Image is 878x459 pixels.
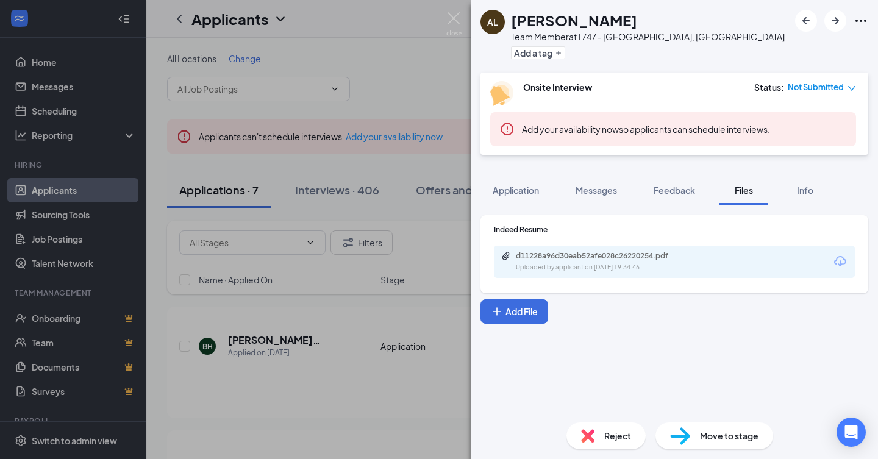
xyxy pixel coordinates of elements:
[828,13,843,28] svg: ArrowRight
[824,10,846,32] button: ArrowRight
[754,81,784,93] div: Status :
[604,429,631,443] span: Reject
[799,13,813,28] svg: ArrowLeftNew
[848,84,856,93] span: down
[494,224,855,235] div: Indeed Resume
[501,251,511,261] svg: Paperclip
[493,185,539,196] span: Application
[788,81,844,93] span: Not Submitted
[795,10,817,32] button: ArrowLeftNew
[555,49,562,57] svg: Plus
[522,124,770,135] span: so applicants can schedule interviews.
[833,254,848,269] svg: Download
[491,305,503,318] svg: Plus
[511,46,565,59] button: PlusAdd a tag
[480,299,548,324] button: Add FilePlus
[735,185,753,196] span: Files
[516,263,699,272] div: Uploaded by applicant on [DATE] 19:34:46
[501,251,699,272] a: Paperclipd11228a96d30eab52afe028c26220254.pdfUploaded by applicant on [DATE] 19:34:46
[500,122,515,137] svg: Error
[511,10,637,30] h1: [PERSON_NAME]
[523,82,592,93] b: Onsite Interview
[487,16,498,28] div: AL
[511,30,785,43] div: Team Member at 1747 - [GEOGRAPHIC_DATA], [GEOGRAPHIC_DATA]
[797,185,813,196] span: Info
[576,185,617,196] span: Messages
[854,13,868,28] svg: Ellipses
[700,429,758,443] span: Move to stage
[522,123,619,135] button: Add your availability now
[837,418,866,447] div: Open Intercom Messenger
[654,185,695,196] span: Feedback
[516,251,687,261] div: d11228a96d30eab52afe028c26220254.pdf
